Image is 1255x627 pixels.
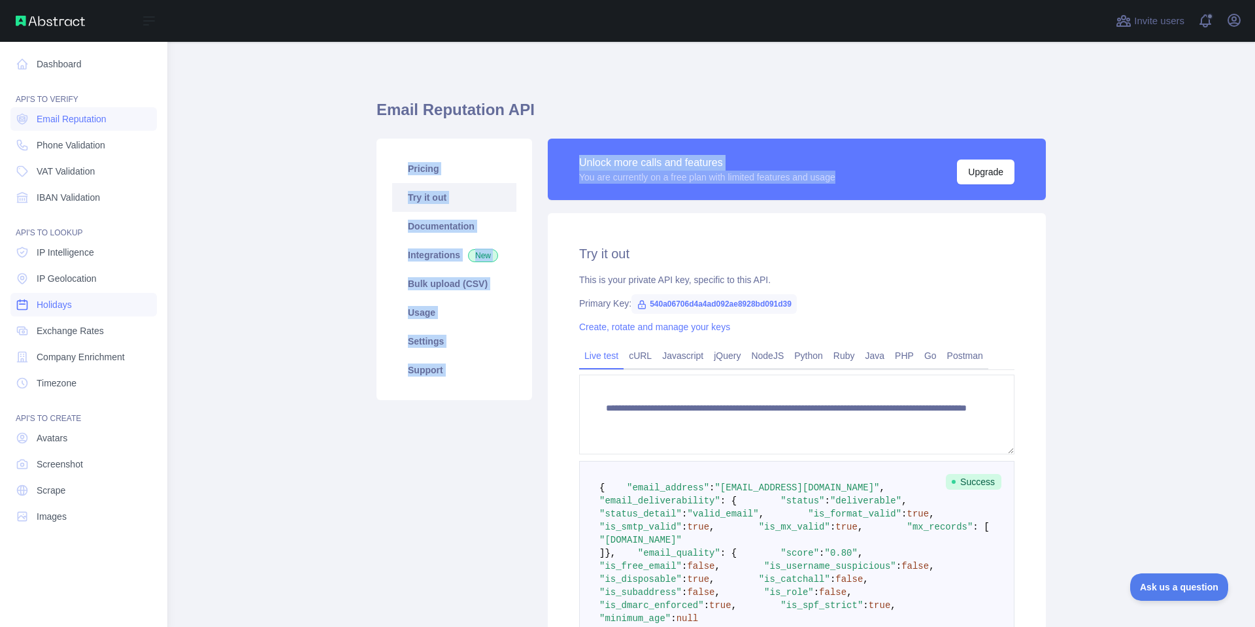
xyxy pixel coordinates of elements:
span: "is_smtp_valid" [599,522,682,532]
span: "is_disposable" [599,574,682,585]
span: , [709,574,714,585]
img: Abstract API [16,16,85,26]
span: Avatars [37,432,67,445]
span: VAT Validation [37,165,95,178]
a: Usage [392,298,516,327]
a: Screenshot [10,452,157,476]
a: Try it out [392,183,516,212]
a: Pricing [392,154,516,183]
span: , [714,587,720,598]
a: Settings [392,327,516,356]
span: Scrape [37,484,65,497]
span: "email_address" [627,483,709,493]
span: { [599,483,605,493]
span: Company Enrichment [37,350,125,364]
a: Phone Validation [10,133,157,157]
span: true [687,574,709,585]
span: false [835,574,863,585]
span: , [858,522,863,532]
span: "is_username_suspicious" [764,561,896,571]
a: Documentation [392,212,516,241]
span: true [709,600,731,611]
span: IBAN Validation [37,191,100,204]
span: : [682,574,687,585]
span: : [901,509,907,519]
span: "is_free_email" [599,561,682,571]
span: false [901,561,929,571]
span: : [814,587,819,598]
span: , [929,509,934,519]
span: true [869,600,891,611]
span: : [830,574,835,585]
span: "is_role" [764,587,814,598]
span: Holidays [37,298,72,311]
a: cURL [624,345,657,366]
span: Invite users [1134,14,1184,29]
span: Images [37,510,67,523]
div: This is your private API key, specific to this API. [579,273,1014,286]
span: , [929,561,934,571]
a: Live test [579,345,624,366]
span: : [830,522,835,532]
span: "deliverable" [830,496,901,506]
span: : [704,600,709,611]
iframe: Toggle Customer Support [1130,573,1229,601]
a: Support [392,356,516,384]
a: jQuery [709,345,746,366]
div: API'S TO CREATE [10,398,157,424]
div: Unlock more calls and features [579,155,835,171]
a: Company Enrichment [10,345,157,369]
h2: Try it out [579,245,1014,263]
span: "status_detail" [599,509,682,519]
a: Scrape [10,479,157,502]
span: "is_subaddress" [599,587,682,598]
span: , [890,600,895,611]
span: "[EMAIL_ADDRESS][DOMAIN_NAME]" [714,483,879,493]
h1: Email Reputation API [376,99,1046,131]
span: : [825,496,830,506]
span: "status" [780,496,824,506]
span: Phone Validation [37,139,105,152]
span: "is_mx_valid" [759,522,830,532]
a: PHP [890,345,919,366]
span: Timezone [37,377,76,390]
span: , [846,587,852,598]
span: "is_dmarc_enforced" [599,600,704,611]
span: "email_deliverability" [599,496,720,506]
button: Invite users [1113,10,1187,31]
span: : [682,587,687,598]
span: ] [599,548,605,558]
span: "0.80" [825,548,858,558]
div: API'S TO VERIFY [10,78,157,105]
span: : [896,561,901,571]
a: Postman [942,345,988,366]
span: , [880,483,885,493]
span: "email_quality" [638,548,720,558]
span: : [682,509,687,519]
span: Exchange Rates [37,324,104,337]
span: : { [720,548,737,558]
a: Java [860,345,890,366]
span: , [858,548,863,558]
span: : [671,613,676,624]
a: IBAN Validation [10,186,157,209]
a: VAT Validation [10,160,157,183]
span: , [731,600,737,611]
a: Dashboard [10,52,157,76]
a: Ruby [828,345,860,366]
span: false [687,561,714,571]
a: Python [789,345,828,366]
span: : [ [973,522,989,532]
span: }, [605,548,616,558]
span: IP Intelligence [37,246,94,259]
span: , [901,496,907,506]
span: true [907,509,929,519]
button: Upgrade [957,160,1014,184]
a: Images [10,505,157,528]
div: Primary Key: [579,297,1014,310]
span: "[DOMAIN_NAME]" [599,535,682,545]
span: , [863,574,868,585]
span: IP Geolocation [37,272,97,285]
a: Integrations New [392,241,516,269]
span: , [709,522,714,532]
